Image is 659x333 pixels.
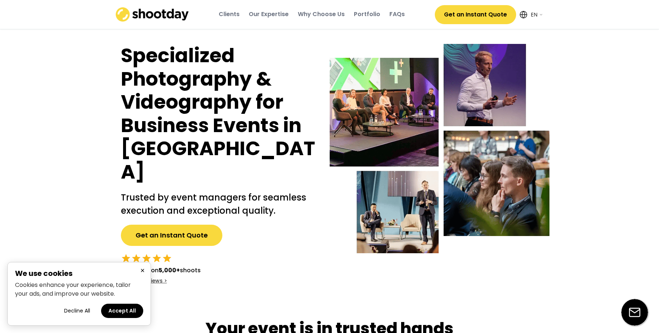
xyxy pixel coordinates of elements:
[389,10,405,18] div: FAQs
[152,253,162,263] button: star
[116,7,189,22] img: shootday_logo.png
[121,266,201,275] div: Rated 4.9 on shoots
[15,281,143,298] p: Cookies enhance your experience, tailor your ads, and improve our website.
[121,253,131,263] button: star
[101,304,143,318] button: Accept all cookies
[138,266,147,275] button: Close cookie banner
[15,270,143,277] h2: We use cookies
[298,10,345,18] div: Why Choose Us
[159,266,180,274] strong: 5,000+
[219,10,240,18] div: Clients
[621,299,648,326] img: email-icon%20%281%29.svg
[131,253,141,263] button: star
[249,10,289,18] div: Our Expertise
[435,5,516,24] button: Get an Instant Quote
[141,253,152,263] button: star
[57,304,97,318] button: Decline all cookies
[354,10,380,18] div: Portfolio
[121,225,222,246] button: Get an Instant Quote
[121,44,315,184] h1: Specialized Photography & Videography for Business Events in [GEOGRAPHIC_DATA]
[330,44,549,253] img: Event-hero-intl%402x.webp
[520,11,527,18] img: Icon%20feather-globe%20%281%29.svg
[121,191,315,217] h2: Trusted by event managers for seamless execution and exceptional quality.
[162,253,172,263] button: star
